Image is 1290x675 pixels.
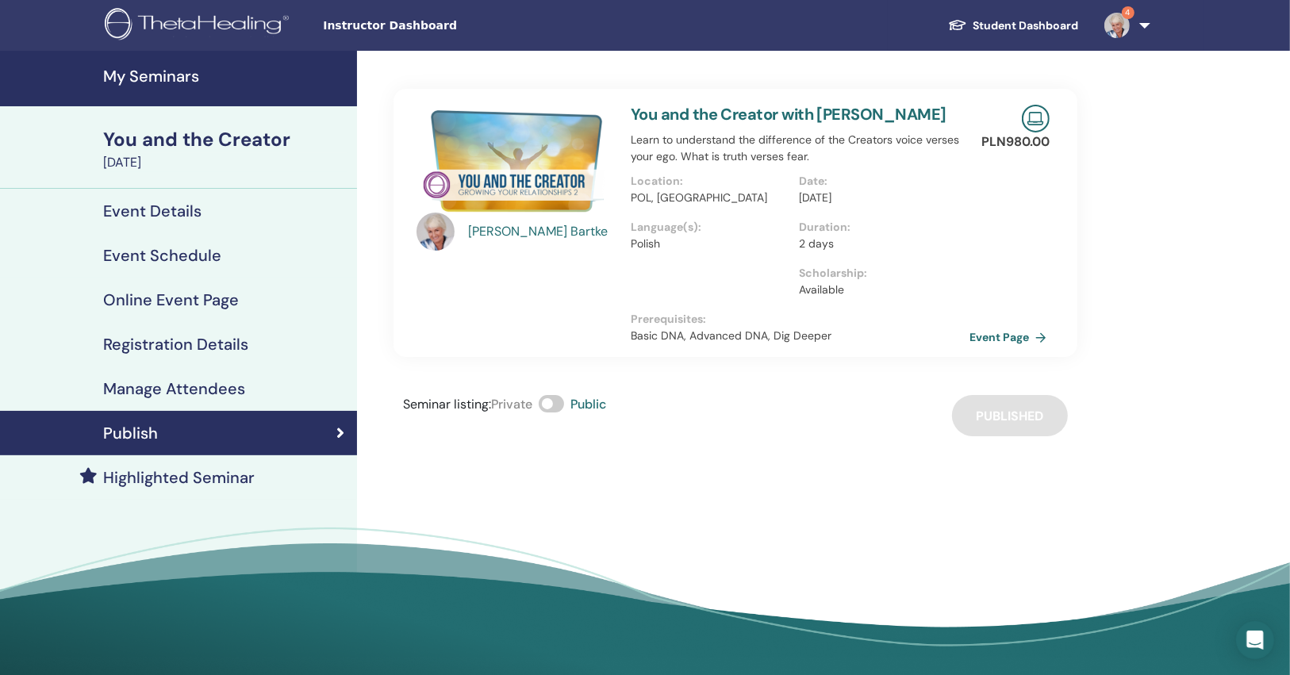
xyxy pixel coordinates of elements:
[417,213,455,251] img: default.jpg
[103,126,347,153] div: You and the Creator
[103,201,202,221] h4: Event Details
[631,104,946,125] a: You and the Creator with [PERSON_NAME]
[799,282,958,298] p: Available
[631,190,789,206] p: POL, [GEOGRAPHIC_DATA]
[105,8,294,44] img: logo.png
[103,335,248,354] h4: Registration Details
[631,173,789,190] p: Location :
[103,290,239,309] h4: Online Event Page
[631,132,967,165] p: Learn to understand the difference of the Creators voice verses your ego. What is truth verses fear.
[631,311,967,328] p: Prerequisites :
[570,396,606,412] span: Public
[1022,105,1050,132] img: Live Online Seminar
[323,17,561,34] span: Instructor Dashboard
[948,18,967,32] img: graduation-cap-white.svg
[103,67,347,86] h4: My Seminars
[103,468,255,487] h4: Highlighted Seminar
[403,396,491,412] span: Seminar listing :
[94,126,357,172] a: You and the Creator[DATE]
[631,236,789,252] p: Polish
[1122,6,1135,19] span: 4
[491,396,532,412] span: Private
[969,325,1053,349] a: Event Page
[935,11,1092,40] a: Student Dashboard
[799,219,958,236] p: Duration :
[103,153,347,172] div: [DATE]
[103,379,245,398] h4: Manage Attendees
[1236,621,1274,659] div: Open Intercom Messenger
[631,219,789,236] p: Language(s) :
[799,190,958,206] p: [DATE]
[631,328,967,344] p: Basic DNA, Advanced DNA, Dig Deeper
[799,236,958,252] p: 2 days
[981,132,1050,151] p: PLN 980.00
[1104,13,1130,38] img: default.jpg
[103,246,221,265] h4: Event Schedule
[469,222,616,241] a: [PERSON_NAME] Bartke
[417,105,612,217] img: You and the Creator
[799,173,958,190] p: Date :
[103,424,158,443] h4: Publish
[799,265,958,282] p: Scholarship :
